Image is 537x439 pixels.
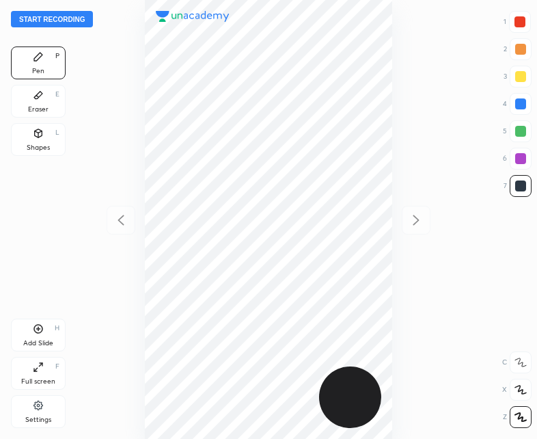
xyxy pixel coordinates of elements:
div: Z [503,406,532,428]
div: L [55,129,59,136]
div: 2 [504,38,532,60]
div: X [502,379,532,401]
div: Eraser [28,106,49,113]
button: Start recording [11,11,93,27]
div: 3 [504,66,532,88]
div: 7 [504,175,532,197]
div: P [55,53,59,59]
div: 1 [504,11,531,33]
div: H [55,325,59,332]
div: Full screen [21,378,55,385]
div: Settings [25,416,51,423]
div: 5 [503,120,532,142]
div: F [55,363,59,370]
div: Pen [32,68,44,75]
div: Add Slide [23,340,53,347]
div: E [55,91,59,98]
div: Shapes [27,144,50,151]
div: C [502,351,532,373]
img: logo.38c385cc.svg [156,11,230,22]
div: 6 [503,148,532,170]
div: 4 [503,93,532,115]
